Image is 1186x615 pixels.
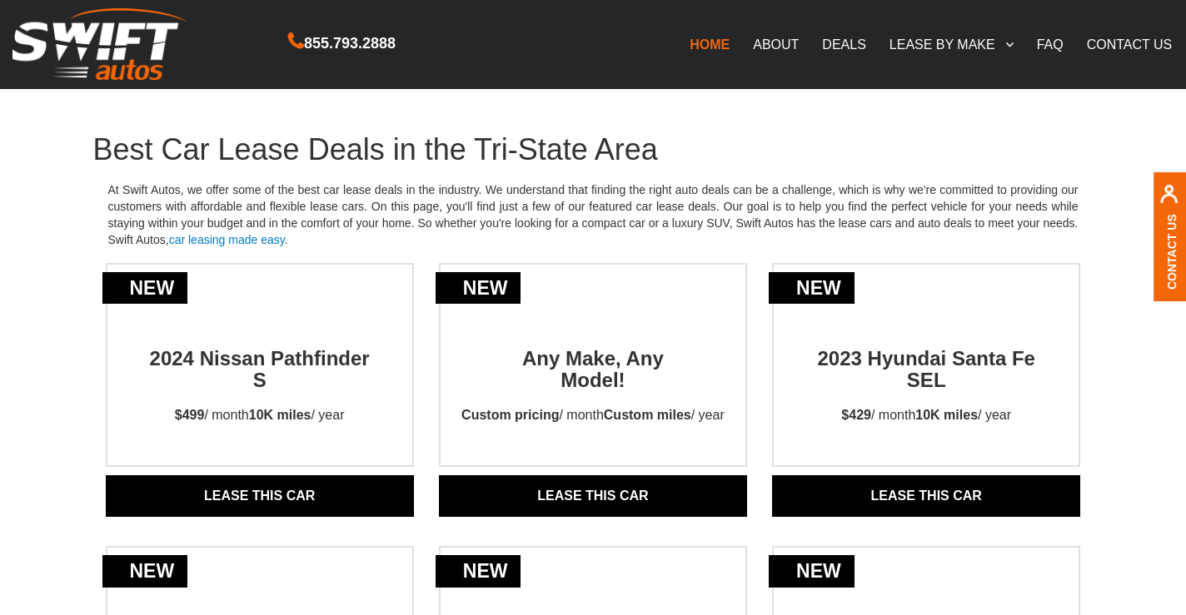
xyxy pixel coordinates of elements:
a: 855.793.2888 [288,37,396,51]
p: / month / year [446,391,740,440]
p: / month / year [826,391,1026,440]
strong: Custom pricing [461,408,559,422]
a: Lease THIS CAR [772,475,1080,517]
h2: 2023 Hyundai Santa Fe SEL [809,318,1044,392]
a: Contact Us [1165,214,1179,290]
div: new [102,272,188,305]
p: At Swift Autos, we offer some of the best car lease deals in the industry. We understand that fin... [93,166,1094,263]
a: FAQ [1025,27,1075,62]
h2: 2024 Nissan Pathfinder S [142,318,377,392]
strong: 10K miles [249,408,311,422]
a: CONTACT US [1075,27,1184,62]
a: ABOUT [741,27,810,62]
a: HOME [678,27,741,62]
a: Lease THIS CAR [439,475,747,517]
a: newAny Make, AnyModel!Custom pricing/ monthCustom miles/ year [441,318,745,441]
a: new2024 Nissan Pathfinder S$499/ month10K miles/ year [107,318,412,441]
strong: $499 [175,408,205,422]
div: new [436,272,521,305]
a: new2023 Hyundai Santa Fe SEL$429/ month10K miles/ year [774,318,1079,441]
h2: Any Make, Any Model! [476,318,710,392]
div: new [769,272,855,305]
strong: Custom miles [604,408,691,422]
a: car leasing made easy [169,233,285,246]
img: Swift Autos [12,8,187,81]
strong: 10K miles [915,408,978,422]
p: / month / year [160,391,360,440]
div: new [769,555,855,588]
strong: $429 [841,408,871,422]
a: LEASE BY MAKE [878,27,1025,62]
img: contact us, iconuser [1159,184,1179,213]
a: Lease THIS CAR [106,475,414,517]
h1: Best Car Lease Deals in the Tri-State Area [93,133,1094,166]
div: new [436,555,521,588]
a: DEALS [810,27,877,62]
div: new [102,555,188,588]
span: 855.793.2888 [304,32,396,56]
